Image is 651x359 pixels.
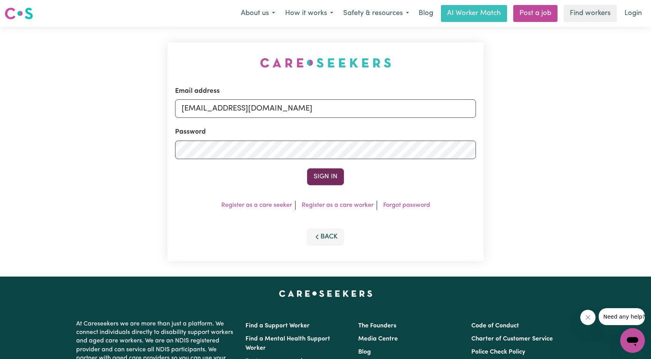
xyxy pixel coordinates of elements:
[338,5,414,22] button: Safety & resources
[302,202,374,208] a: Register as a care worker
[245,323,310,329] a: Find a Support Worker
[564,5,617,22] a: Find workers
[358,323,396,329] a: The Founders
[5,5,47,12] span: Need any help?
[358,336,398,342] a: Media Centre
[279,290,372,297] a: Careseekers home page
[245,336,330,351] a: Find a Mental Health Support Worker
[513,5,558,22] a: Post a job
[175,99,476,118] input: Email address
[441,5,507,22] a: AI Worker Match
[620,5,646,22] a: Login
[471,349,525,355] a: Police Check Policy
[236,5,280,22] button: About us
[221,202,292,208] a: Register as a care seeker
[175,127,206,137] label: Password
[307,168,344,185] button: Sign In
[414,5,438,22] a: Blog
[5,7,33,20] img: Careseekers logo
[471,336,553,342] a: Charter of Customer Service
[5,5,33,22] a: Careseekers logo
[280,5,338,22] button: How it works
[175,86,220,96] label: Email address
[580,310,596,325] iframe: Close message
[471,323,519,329] a: Code of Conduct
[620,328,645,353] iframe: Button to launch messaging window
[599,308,645,325] iframe: Message from company
[307,228,344,245] button: Back
[383,202,430,208] a: Forgot password
[358,349,371,355] a: Blog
